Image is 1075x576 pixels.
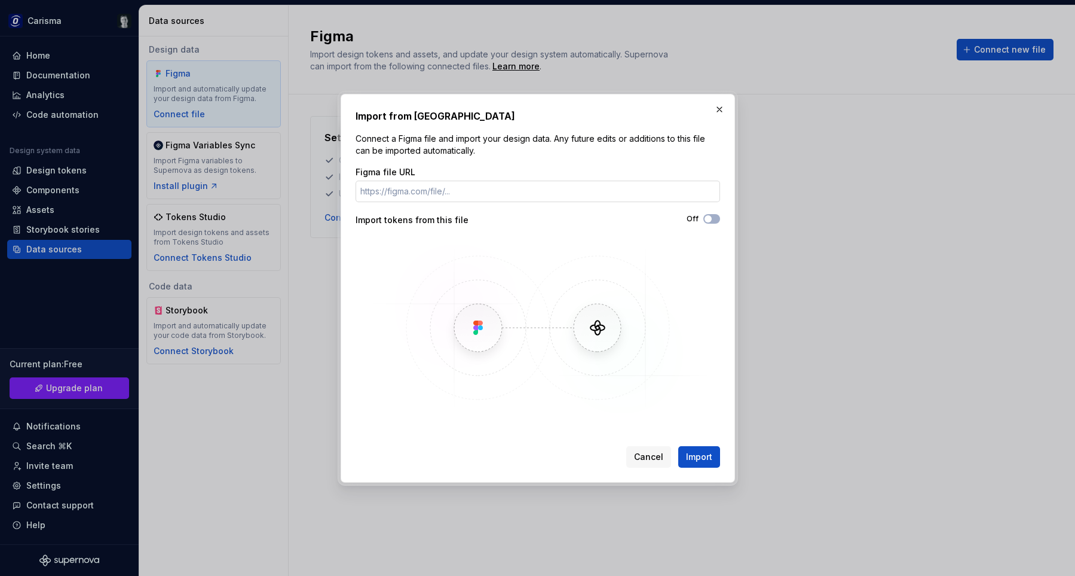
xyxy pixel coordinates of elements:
button: Cancel [626,446,671,468]
p: Connect a Figma file and import your design data. Any future edits or additions to this file can ... [356,133,720,157]
button: Import [678,446,720,468]
label: Off [687,214,699,224]
label: Figma file URL [356,166,415,178]
span: Cancel [634,451,663,463]
input: https://figma.com/file/... [356,181,720,202]
span: Import [686,451,712,463]
div: Import tokens from this file [356,214,538,226]
h2: Import from [GEOGRAPHIC_DATA] [356,109,720,123]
